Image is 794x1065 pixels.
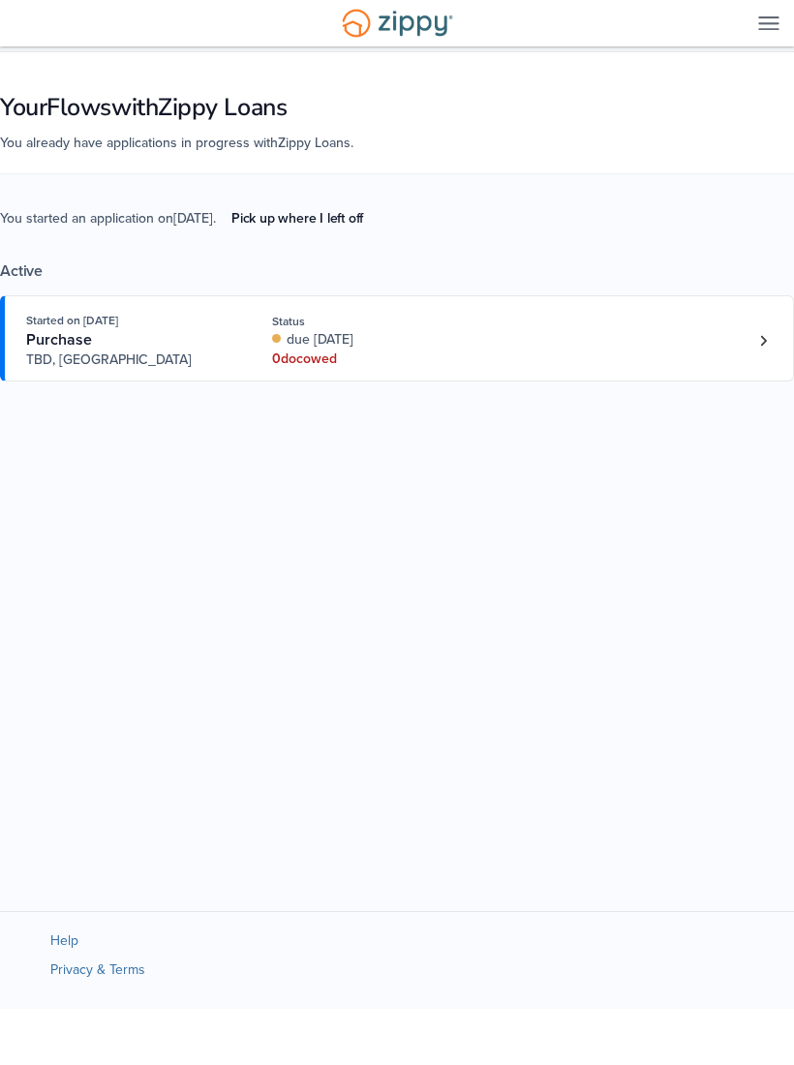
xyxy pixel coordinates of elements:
[50,961,145,978] a: Privacy & Terms
[272,313,453,330] div: Status
[272,330,453,350] div: due [DATE]
[26,314,118,327] span: Started on [DATE]
[50,932,78,949] a: Help
[26,330,92,350] span: Purchase
[26,350,229,370] span: TBD, [GEOGRAPHIC_DATA]
[748,326,778,355] a: Loan number 4260578
[272,350,453,369] div: 0 doc owed
[758,15,779,30] img: Mobile Dropdown Menu
[216,202,379,234] a: Pick up where I left off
